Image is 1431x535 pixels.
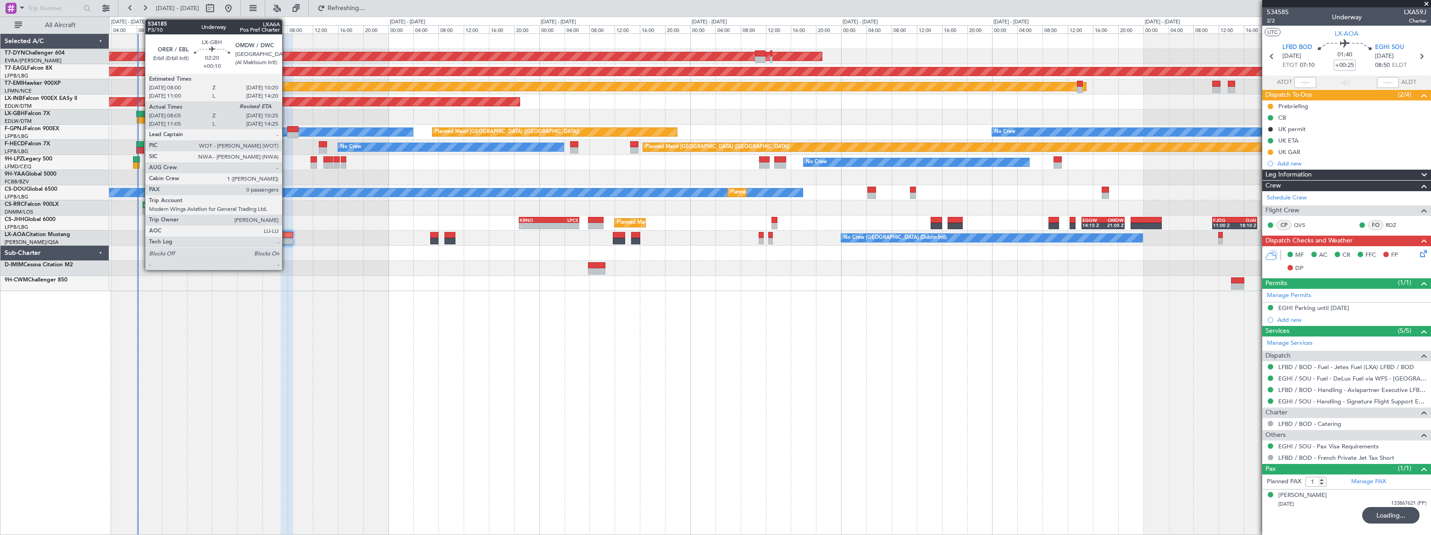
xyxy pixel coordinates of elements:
[5,262,23,268] span: D-IMIM
[589,25,615,33] div: 08:00
[24,22,97,28] span: All Aircraft
[1368,220,1383,230] div: FO
[1267,17,1289,25] span: 2/2
[541,18,576,26] div: [DATE] - [DATE]
[520,217,549,223] div: KRNO
[1265,278,1287,289] span: Permits
[162,25,187,33] div: 12:00
[5,111,25,116] span: LX-GBH
[388,25,414,33] div: 00:00
[816,25,841,33] div: 20:00
[1118,25,1143,33] div: 20:00
[665,25,690,33] div: 20:00
[1392,61,1407,70] span: ELDT
[520,223,549,229] div: -
[5,81,61,86] a: T7-EMIHawker 900XP
[10,18,100,33] button: All Aircraft
[413,25,438,33] div: 04:00
[5,239,59,246] a: [PERSON_NAME]/QSA
[5,96,22,101] span: LX-INB
[565,25,590,33] div: 04:00
[1278,491,1327,500] div: [PERSON_NAME]
[1398,463,1411,473] span: (1/1)
[5,187,57,192] a: CS-DOUGlobal 6500
[1265,236,1353,246] span: Dispatch Checks and Weather
[338,25,363,33] div: 16:00
[237,25,262,33] div: 00:00
[438,25,464,33] div: 08:00
[1278,386,1426,394] a: LFBD / BOD - Handling - Aviapartner Executive LFBD****MYhandling*** / BOD
[5,202,59,207] a: CS-RRCFalcon 900LX
[1169,25,1194,33] div: 04:00
[111,25,137,33] div: 04:00
[617,216,761,230] div: Planned Maint [GEOGRAPHIC_DATA] ([GEOGRAPHIC_DATA])
[1277,316,1426,324] div: Add new
[1335,29,1359,39] span: LX-AOA
[1282,43,1312,52] span: LFBD BOD
[992,25,1017,33] div: 00:00
[1265,430,1286,441] span: Others
[892,25,917,33] div: 08:00
[189,125,211,139] div: No Crew
[5,72,28,79] a: LFPB/LBG
[187,25,212,33] div: 16:00
[1213,217,1235,223] div: FJDG
[1342,251,1350,260] span: CR
[313,1,368,16] button: Refreshing...
[464,25,489,33] div: 12:00
[645,140,790,154] div: Planned Maint [GEOGRAPHIC_DATA] ([GEOGRAPHIC_DATA])
[1375,43,1404,52] span: EGHI SOU
[5,66,27,71] span: T7-EAGL
[1278,363,1414,371] a: LFBD / BOD - Fuel - Jetex Fuel (LXA) LFBD / BOD
[5,171,25,177] span: 9H-YAA
[1145,18,1180,26] div: [DATE] - [DATE]
[5,141,25,147] span: F-HECD
[1278,137,1298,144] div: UK ETA
[5,277,67,283] a: 9H-CWMChallenger 850
[1398,326,1411,336] span: (5/5)
[1235,217,1256,223] div: OJAI
[1278,442,1379,450] a: EGHI / SOU - Pax Visa Requirements
[1278,148,1300,156] div: UK GAR
[1391,251,1398,260] span: FP
[1265,181,1281,191] span: Crew
[5,148,28,155] a: LFPB/LBG
[5,178,29,185] a: FCBB/BZV
[5,118,32,125] a: EDLW/DTM
[327,5,366,11] span: Refreshing...
[489,25,514,33] div: 16:00
[1103,222,1124,228] div: 21:05 Z
[1265,326,1289,336] span: Services
[1295,264,1303,273] span: DP
[313,25,338,33] div: 12:00
[1265,205,1299,216] span: Flight Crew
[340,140,361,154] div: No Crew
[741,25,766,33] div: 08:00
[806,155,827,169] div: No Crew
[1351,477,1386,486] a: Manage PAX
[390,18,425,26] div: [DATE] - [DATE]
[1193,25,1219,33] div: 08:00
[1267,291,1311,300] a: Manage Permits
[967,25,993,33] div: 20:00
[1398,278,1411,287] span: (1/1)
[5,217,55,222] a: CS-JHHGlobal 6000
[137,25,162,33] div: 08:00
[1282,52,1301,61] span: [DATE]
[1295,251,1304,260] span: MF
[993,18,1029,26] div: [DATE] - [DATE]
[5,126,24,132] span: F-GPNJ
[1265,464,1276,474] span: Pax
[28,1,81,15] input: Trip Number
[715,25,741,33] div: 04:00
[5,262,73,268] a: D-IMIMCessna Citation M2
[1265,28,1281,36] button: UTC
[5,163,31,170] a: LFMD/CEQ
[238,18,274,26] div: [DATE] - [DATE]
[1043,25,1068,33] div: 08:00
[1082,217,1103,223] div: EGGW
[5,156,23,162] span: 9H-LPZ
[1386,221,1406,229] a: RDZ
[1278,501,1294,507] span: [DATE]
[843,18,878,26] div: [DATE] - [DATE]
